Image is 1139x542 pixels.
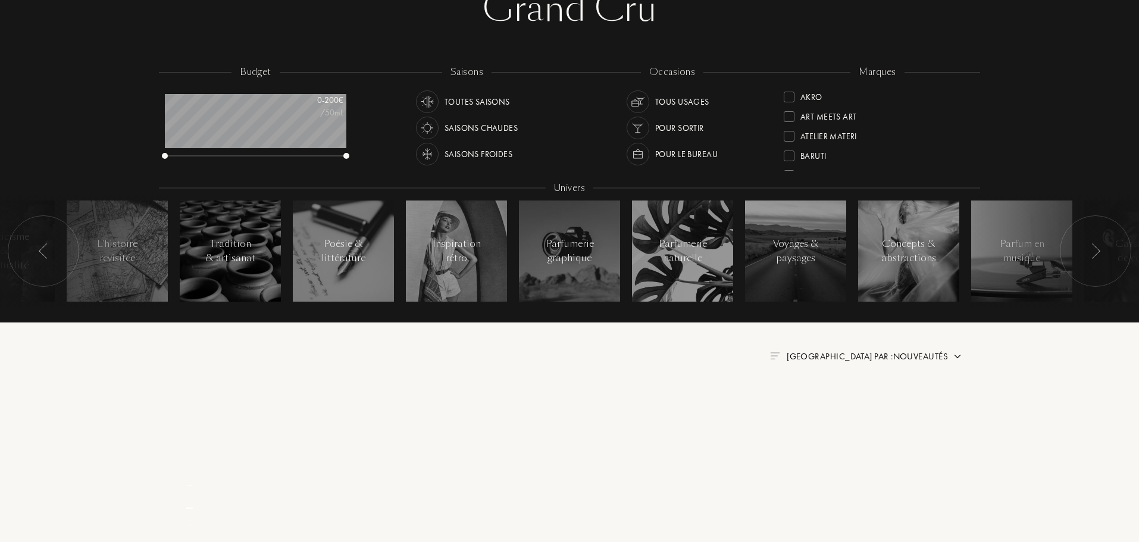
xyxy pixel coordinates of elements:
img: usage_occasion_work_white.svg [630,146,646,162]
div: Baruti [800,146,827,162]
span: [GEOGRAPHIC_DATA] par : Nouveautés [787,350,948,362]
div: Art Meets Art [800,106,856,123]
img: arrow.png [953,352,962,361]
div: Parfumerie naturelle [658,237,708,265]
div: Binet-Papillon [800,165,859,181]
img: usage_occasion_party_white.svg [630,120,646,136]
div: _ [164,490,216,513]
div: Inspiration rétro [431,237,482,265]
img: usage_season_hot_white.svg [419,120,436,136]
div: Concepts & abstractions [881,237,936,265]
div: saisons [442,65,492,79]
div: Tradition & artisanat [205,237,256,265]
div: Pour le bureau [655,143,718,165]
div: budget [231,65,280,79]
div: Tous usages [655,90,709,113]
img: usage_season_cold_white.svg [419,146,436,162]
div: Saisons chaudes [445,117,518,139]
div: _ [164,476,216,488]
div: marques [850,65,904,79]
div: Pour sortir [655,117,704,139]
img: usage_occasion_all_white.svg [630,93,646,110]
div: _ [164,515,216,528]
img: arr_left.svg [39,243,48,259]
div: Univers [546,181,593,195]
div: Atelier Materi [800,126,857,142]
img: pf_empty.png [166,397,213,444]
div: Parfumerie graphique [545,237,595,265]
div: occasions [641,65,703,79]
img: usage_season_average_white.svg [419,93,436,110]
div: /50mL [284,106,343,119]
div: Toutes saisons [445,90,510,113]
div: 0 - 200 € [284,94,343,106]
img: filter_by.png [770,352,780,359]
img: arr_left.svg [1091,243,1100,259]
div: Saisons froides [445,143,512,165]
div: Akro [800,87,822,103]
div: Poésie & littérature [318,237,369,265]
div: Voyages & paysages [771,237,821,265]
